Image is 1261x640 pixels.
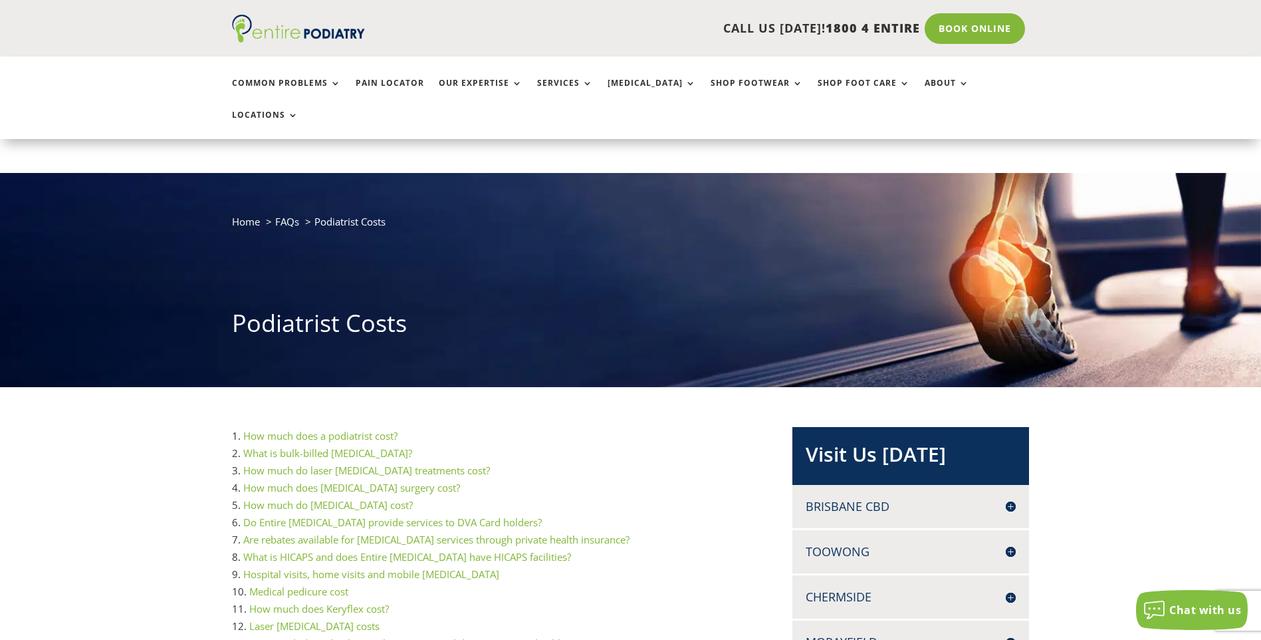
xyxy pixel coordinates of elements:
[232,215,260,228] a: Home
[232,32,365,45] a: Entire Podiatry
[314,215,386,228] span: Podiatrist Costs
[232,15,365,43] img: logo (1)
[1169,603,1241,617] span: Chat with us
[243,550,571,563] a: What is HICAPS and does Entire [MEDICAL_DATA] have HICAPS facilities?
[818,79,910,107] a: Shop Foot Care
[243,516,542,529] a: Do Entire [MEDICAL_DATA] provide services to DVA Card holders?
[806,544,1016,560] h4: Toowong
[249,619,380,633] a: Laser [MEDICAL_DATA] costs
[243,429,398,442] a: How much does a podiatrist cost?
[243,481,460,494] a: How much does [MEDICAL_DATA] surgery cost?
[806,589,1016,605] h4: Chermside
[826,20,920,36] span: 1800 4 ENTIRE
[232,79,341,107] a: Common Problems
[243,498,413,512] a: How much do [MEDICAL_DATA] cost?
[416,20,920,37] p: CALL US [DATE]!
[806,498,1016,515] h4: Brisbane CBD
[249,585,348,598] a: Medical pedicure cost
[439,79,522,107] a: Our Expertise
[243,567,499,581] a: Hospital visits, home visits and mobile [MEDICAL_DATA]
[1136,590,1248,630] button: Chat with us
[537,79,593,107] a: Services
[243,446,412,460] a: What is bulk-billed [MEDICAL_DATA]?
[711,79,803,107] a: Shop Footwear
[232,110,298,139] a: Locations
[243,464,490,477] a: How much do laser [MEDICAL_DATA] treatments cost?
[925,79,969,107] a: About
[232,213,1030,240] nav: breadcrumb
[249,602,389,615] a: How much does Keryflex cost?
[356,79,424,107] a: Pain Locator
[806,440,1016,475] h2: Visit Us [DATE]
[243,533,630,546] a: Are rebates available for [MEDICAL_DATA] services through private health insurance?
[275,215,299,228] a: FAQs
[925,13,1025,44] a: Book Online
[608,79,696,107] a: [MEDICAL_DATA]
[232,307,1030,347] h1: Podiatrist Costs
